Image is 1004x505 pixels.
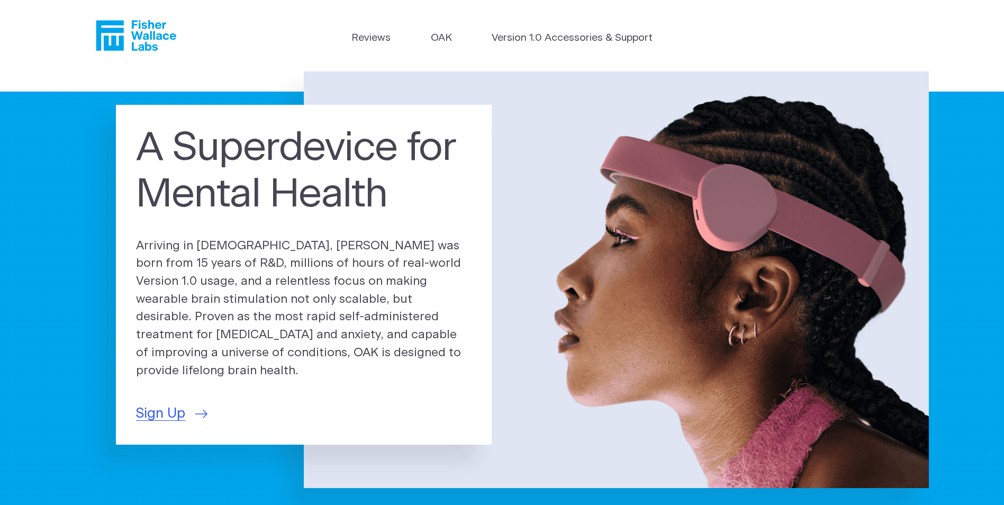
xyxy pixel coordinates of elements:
h1: A Superdevice for Mental Health [136,125,472,218]
a: OAK [431,31,452,46]
a: Reviews [351,31,391,46]
a: Version 1.0 Accessories & Support [492,31,653,46]
span: Sign Up [136,403,185,424]
a: Fisher Wallace [96,20,176,51]
p: Arriving in [DEMOGRAPHIC_DATA], [PERSON_NAME] was born from 15 years of R&D, millions of hours of... [136,237,472,380]
a: Sign Up [136,403,207,424]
